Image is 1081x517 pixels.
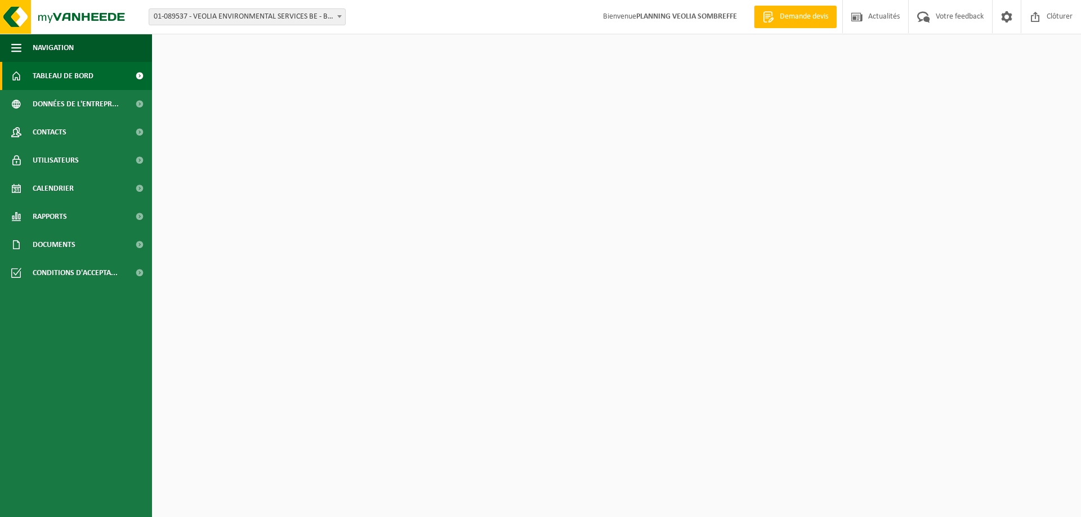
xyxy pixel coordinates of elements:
span: Rapports [33,203,67,231]
span: Documents [33,231,75,259]
span: 01-089537 - VEOLIA ENVIRONMENTAL SERVICES BE - BEERSE [149,9,345,25]
span: Conditions d'accepta... [33,259,118,287]
strong: PLANNING VEOLIA SOMBREFFE [636,12,737,21]
span: Contacts [33,118,66,146]
span: Tableau de bord [33,62,93,90]
span: Demande devis [777,11,831,23]
span: Données de l'entrepr... [33,90,119,118]
span: Navigation [33,34,74,62]
a: Demande devis [754,6,837,28]
span: Utilisateurs [33,146,79,174]
span: Calendrier [33,174,74,203]
span: 01-089537 - VEOLIA ENVIRONMENTAL SERVICES BE - BEERSE [149,8,346,25]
